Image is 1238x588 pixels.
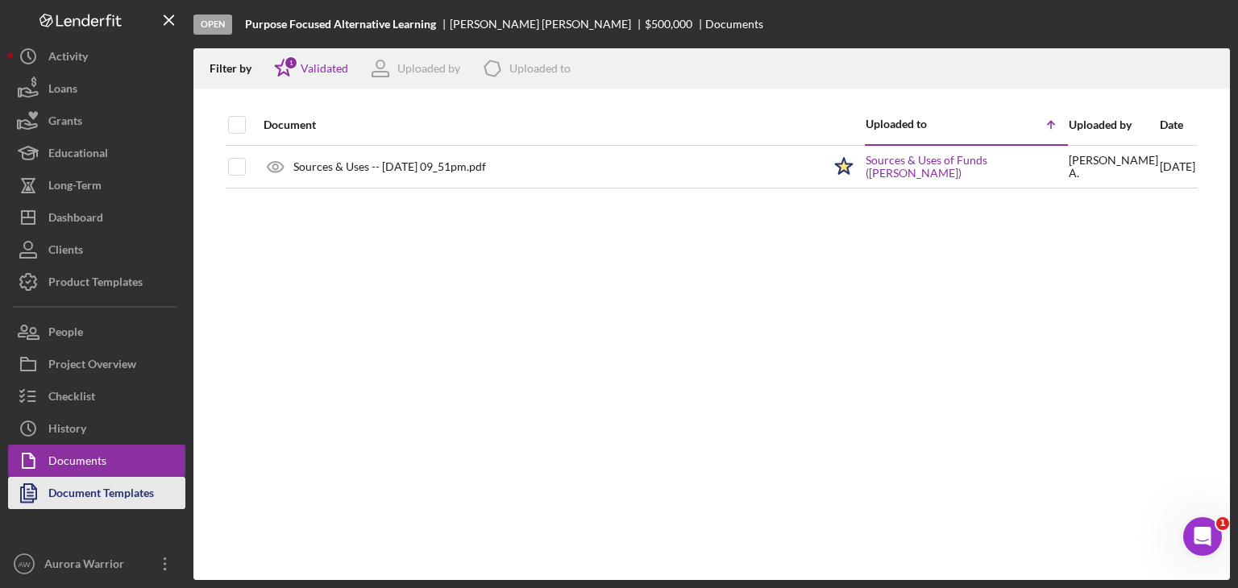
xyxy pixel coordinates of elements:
button: History [8,412,185,445]
div: Project Overview [48,348,136,384]
text: AW [18,560,31,569]
button: Long-Term [8,169,185,201]
button: Loans [8,72,185,105]
span: $500,000 [645,17,692,31]
div: Clients [48,234,83,270]
div: Filter by [210,62,264,75]
button: Clients [8,234,185,266]
div: Document Templates [48,477,154,513]
div: Date [1160,118,1195,131]
div: Aurora Warrior [40,548,145,584]
div: People [48,316,83,352]
div: Grants [48,105,82,141]
div: Documents [705,18,763,31]
div: [PERSON_NAME] [PERSON_NAME] [450,18,645,31]
div: Document [264,118,822,131]
div: Dashboard [48,201,103,238]
iframe: Intercom live chat [1183,517,1222,556]
button: Educational [8,137,185,169]
b: Purpose Focused Alternative Learning [245,18,436,31]
div: Validated [301,62,348,75]
div: Educational [48,137,108,173]
div: Long-Term [48,169,102,205]
button: AWAurora Warrior [8,548,185,580]
button: Grants [8,105,185,137]
button: People [8,316,185,348]
span: 1 [1216,517,1229,530]
div: Uploaded by [1069,118,1158,131]
div: 1 [284,56,298,70]
div: [PERSON_NAME] A . [1069,154,1158,180]
button: Product Templates [8,266,185,298]
button: Checklist [8,380,185,412]
div: Open [193,14,232,35]
div: [DATE] [1160,147,1195,188]
div: Product Templates [48,266,143,302]
div: Loans [48,72,77,109]
a: Sources & Uses of Funds ([PERSON_NAME]) [866,154,1067,180]
div: Uploaded by [397,62,460,75]
div: Activity [48,40,88,77]
button: Documents [8,445,185,477]
button: Activity [8,40,185,72]
button: Dashboard [8,201,185,234]
div: Uploaded to [866,118,966,130]
button: Project Overview [8,348,185,380]
div: Sources & Uses -- [DATE] 09_51pm.pdf [293,160,486,173]
button: Document Templates [8,477,185,509]
div: History [48,412,86,449]
div: Documents [48,445,106,481]
div: Checklist [48,380,95,416]
div: Uploaded to [509,62,571,75]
